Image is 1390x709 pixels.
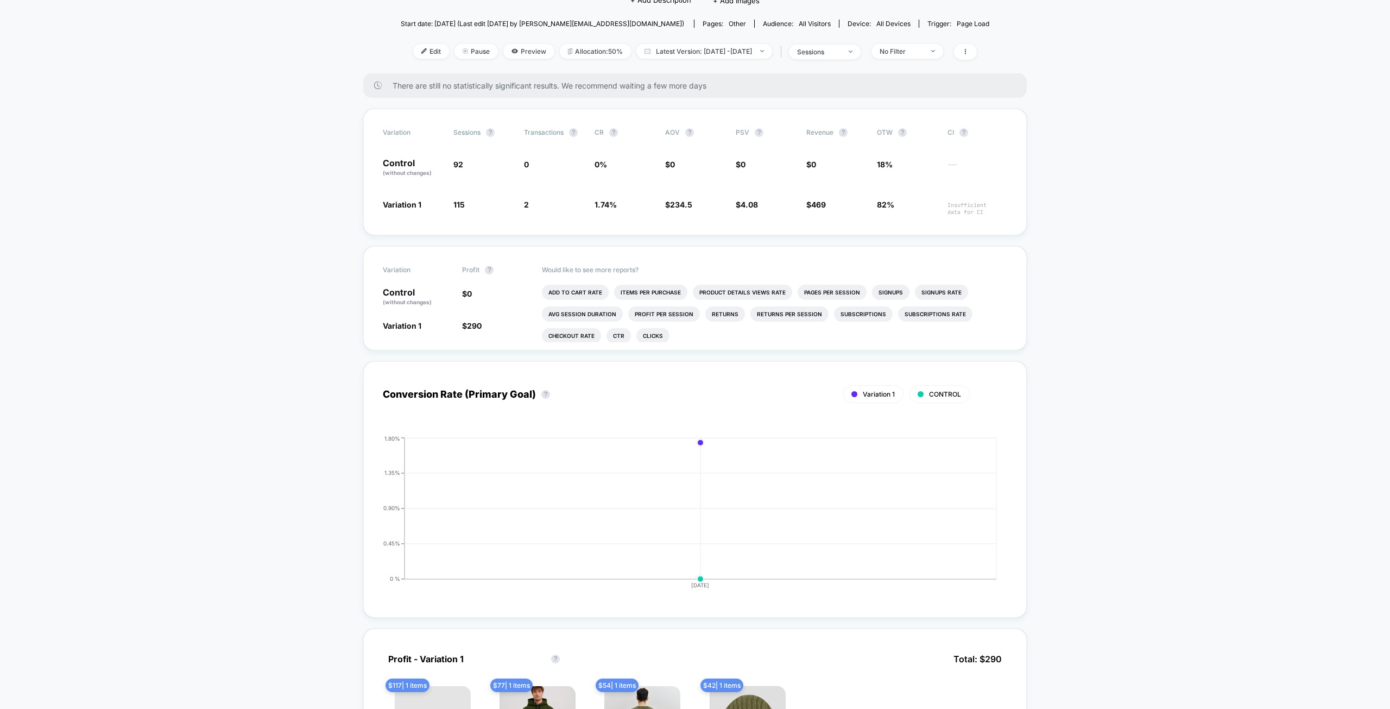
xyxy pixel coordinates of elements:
button: ? [569,128,578,137]
span: $ [665,200,692,209]
span: 82% [877,200,894,209]
span: 290 [467,321,482,330]
span: Total: $ 290 [948,648,1007,670]
div: No Filter [880,47,923,55]
span: AOV [665,128,680,136]
span: Profit [462,266,479,274]
span: $ [736,160,745,169]
p: Control [383,159,443,177]
span: OTW [877,128,937,137]
span: Start date: [DATE] (Last edit [DATE] by [PERSON_NAME][EMAIL_ADDRESS][DOMAIN_NAME]) [401,20,684,28]
span: 469 [811,200,826,209]
tspan: [DATE] [692,582,710,588]
span: Variation 1 [383,200,421,209]
li: Signups [872,285,909,300]
span: $ 54 | 1 items [596,679,639,692]
span: 0 [524,160,529,169]
button: ? [609,128,618,137]
span: Edit [413,44,449,59]
span: Device: [839,20,919,28]
tspan: 0.45% [383,540,400,547]
span: 1.74 % [595,200,617,209]
span: $ 42 | 1 items [700,679,743,692]
span: Insufficient data for CI [947,202,1007,216]
li: Clicks [636,328,669,343]
span: Variation 1 [863,390,895,398]
button: ? [959,128,968,137]
li: Signups Rate [915,285,968,300]
img: calendar [645,48,650,54]
span: Latest Version: [DATE] - [DATE] [636,44,772,59]
tspan: 0.90% [383,505,400,511]
span: (without changes) [383,299,432,305]
button: ? [551,655,560,663]
li: Add To Cart Rate [542,285,609,300]
li: Pages Per Session [798,285,867,300]
li: Ctr [606,328,631,343]
span: $ [665,160,675,169]
span: Pause [454,44,498,59]
div: sessions [797,48,841,56]
span: CR [595,128,604,136]
span: PSV [736,128,749,136]
span: Variation 1 [383,321,421,330]
img: end [849,51,852,53]
li: Returns [705,306,745,322]
span: 18% [877,160,893,169]
span: Page Load [957,20,989,28]
span: (without changes) [383,170,432,176]
button: ? [485,266,494,274]
button: ? [839,128,848,137]
span: 0 [811,160,816,169]
button: ? [755,128,763,137]
tspan: 1.35% [384,469,400,476]
span: Variation [383,128,443,137]
span: $ [806,160,816,169]
div: CONVERSION_RATE [372,435,996,598]
span: $ [462,289,472,298]
tspan: 1.80% [384,435,400,441]
p: Control [383,288,451,306]
span: Sessions [453,128,481,136]
span: 0 [467,289,472,298]
li: Product Details Views Rate [693,285,792,300]
img: rebalance [568,48,572,54]
span: Preview [503,44,554,59]
span: $ [736,200,758,209]
span: 0 % [595,160,607,169]
span: $ [806,200,826,209]
img: end [760,50,764,52]
img: end [931,50,935,52]
span: 2 [524,200,529,209]
li: Profit Per Session [628,306,700,322]
span: --- [947,161,1007,177]
span: 4.08 [741,200,758,209]
span: 0 [670,160,675,169]
span: Revenue [806,128,833,136]
li: Subscriptions [834,306,893,322]
button: ? [541,390,550,399]
tspan: 0 % [390,575,400,582]
div: Audience: [763,20,831,28]
img: end [463,48,468,54]
li: Avg Session Duration [542,306,623,322]
span: CONTROL [929,390,961,398]
li: Checkout Rate [542,328,601,343]
span: 92 [453,160,463,169]
span: all devices [876,20,911,28]
span: All Visitors [799,20,831,28]
div: Pages: [703,20,746,28]
span: CI [947,128,1007,137]
span: | [778,44,789,60]
span: other [729,20,746,28]
li: Items Per Purchase [614,285,687,300]
p: Would like to see more reports? [542,266,1008,274]
span: 234.5 [670,200,692,209]
span: 0 [741,160,745,169]
button: ? [486,128,495,137]
span: 115 [453,200,465,209]
span: Transactions [524,128,564,136]
li: Returns Per Session [750,306,829,322]
span: $ 77 | 1 items [490,679,533,692]
button: ? [685,128,694,137]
